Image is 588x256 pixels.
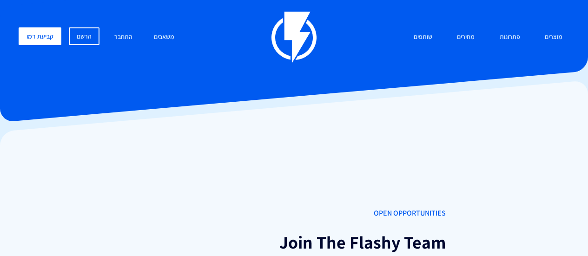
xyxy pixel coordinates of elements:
a: קביעת דמו [19,27,61,45]
h1: Join The Flashy Team [142,233,446,252]
span: OPEN OPPORTUNITIES [142,208,446,219]
a: הרשם [69,27,99,45]
a: מוצרים [538,27,569,47]
a: שותפים [407,27,439,47]
a: התחבר [107,27,139,47]
a: מחירים [450,27,482,47]
a: פתרונות [493,27,527,47]
a: משאבים [147,27,181,47]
